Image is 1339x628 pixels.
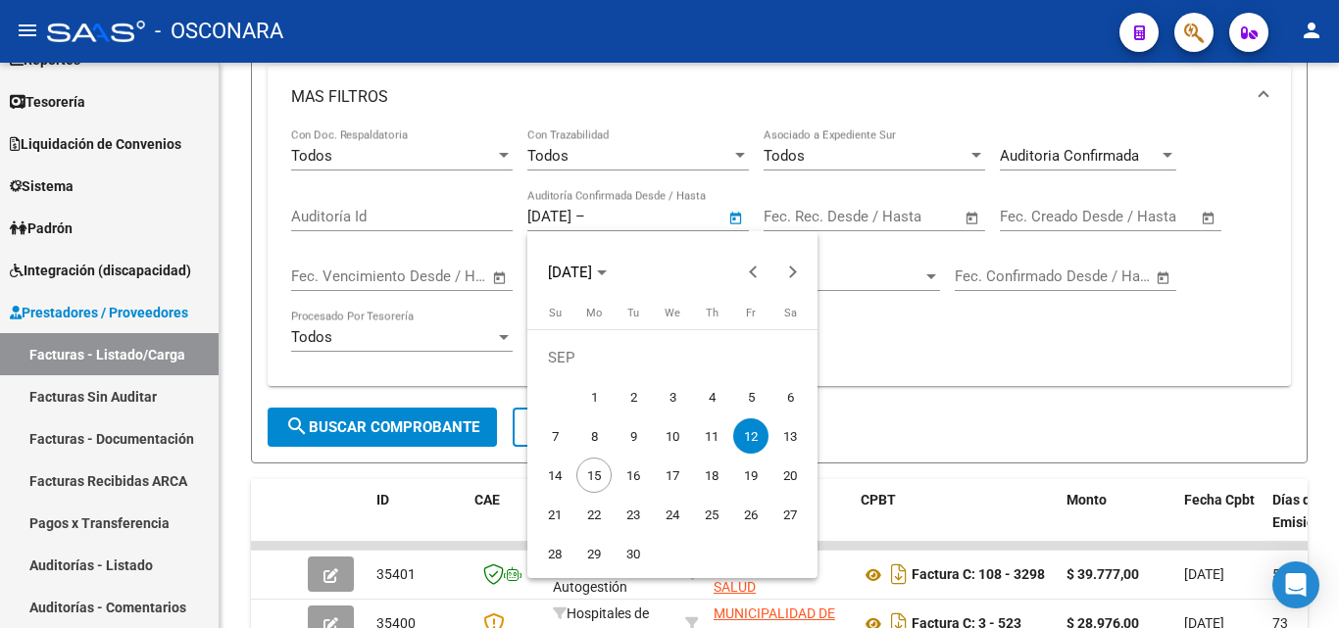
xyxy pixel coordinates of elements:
[616,497,651,532] span: 23
[586,307,602,319] span: Mo
[746,307,756,319] span: Fr
[692,377,731,416] button: September 4, 2025
[772,458,808,493] span: 20
[535,416,574,456] button: September 7, 2025
[692,495,731,534] button: September 25, 2025
[733,458,769,493] span: 19
[655,497,690,532] span: 24
[576,536,612,571] span: 29
[770,495,810,534] button: September 27, 2025
[734,253,773,292] button: Previous month
[537,418,572,454] span: 7
[616,458,651,493] span: 16
[576,458,612,493] span: 15
[772,418,808,454] span: 13
[733,379,769,414] span: 5
[653,456,692,495] button: September 17, 2025
[731,416,770,456] button: September 12, 2025
[614,456,653,495] button: September 16, 2025
[616,418,651,454] span: 9
[653,495,692,534] button: September 24, 2025
[772,497,808,532] span: 27
[1272,561,1319,608] div: Open Intercom Messenger
[706,307,719,319] span: Th
[653,377,692,416] button: September 3, 2025
[784,307,797,319] span: Sa
[616,536,651,571] span: 30
[574,377,614,416] button: September 1, 2025
[535,456,574,495] button: September 14, 2025
[574,534,614,573] button: September 29, 2025
[535,495,574,534] button: September 21, 2025
[692,416,731,456] button: September 11, 2025
[548,264,592,281] span: [DATE]
[692,456,731,495] button: September 18, 2025
[535,338,810,377] td: SEP
[694,418,729,454] span: 11
[574,495,614,534] button: September 22, 2025
[731,495,770,534] button: September 26, 2025
[770,456,810,495] button: September 20, 2025
[576,418,612,454] span: 8
[537,497,572,532] span: 21
[733,497,769,532] span: 26
[653,416,692,456] button: September 10, 2025
[655,379,690,414] span: 3
[576,497,612,532] span: 22
[655,458,690,493] span: 17
[627,307,639,319] span: Tu
[614,416,653,456] button: September 9, 2025
[731,377,770,416] button: September 5, 2025
[694,458,729,493] span: 18
[733,418,769,454] span: 12
[731,456,770,495] button: September 19, 2025
[772,379,808,414] span: 6
[574,416,614,456] button: September 8, 2025
[537,536,572,571] span: 28
[665,307,680,319] span: We
[537,458,572,493] span: 14
[549,307,562,319] span: Su
[535,534,574,573] button: September 28, 2025
[694,497,729,532] span: 25
[616,379,651,414] span: 2
[614,377,653,416] button: September 2, 2025
[540,255,615,290] button: Choose month and year
[655,418,690,454] span: 10
[770,416,810,456] button: September 13, 2025
[614,495,653,534] button: September 23, 2025
[694,379,729,414] span: 4
[614,534,653,573] button: September 30, 2025
[770,377,810,416] button: September 6, 2025
[773,253,813,292] button: Next month
[576,379,612,414] span: 1
[574,456,614,495] button: September 15, 2025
